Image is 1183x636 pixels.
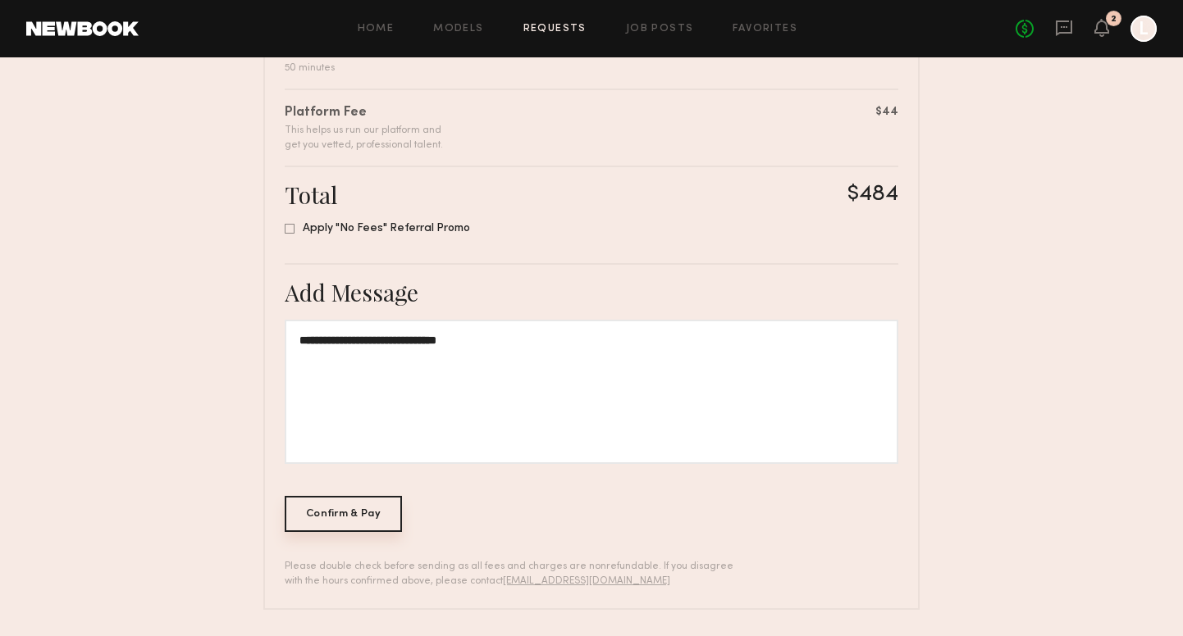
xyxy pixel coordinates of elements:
div: $484 [847,180,898,209]
div: 2 [1111,15,1117,24]
a: Home [358,24,395,34]
div: Confirm & Pay [285,496,402,532]
div: Total [285,180,337,209]
a: L [1130,16,1157,42]
div: Add Message [285,278,898,307]
span: Apply "No Fees" Referral Promo [303,225,470,234]
div: Please double check before sending as all fees and charges are nonrefundable. If you disagree wit... [285,559,745,588]
a: [EMAIL_ADDRESS][DOMAIN_NAME] [503,576,670,586]
div: 50 minutes [285,61,345,75]
a: Models [433,24,483,34]
a: Favorites [733,24,797,34]
a: Requests [523,24,587,34]
div: $44 [875,103,898,120]
a: Job Posts [626,24,694,34]
div: Platform Fee [285,103,443,123]
div: This helps us run our platform and get you vetted, professional talent. [285,123,443,152]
